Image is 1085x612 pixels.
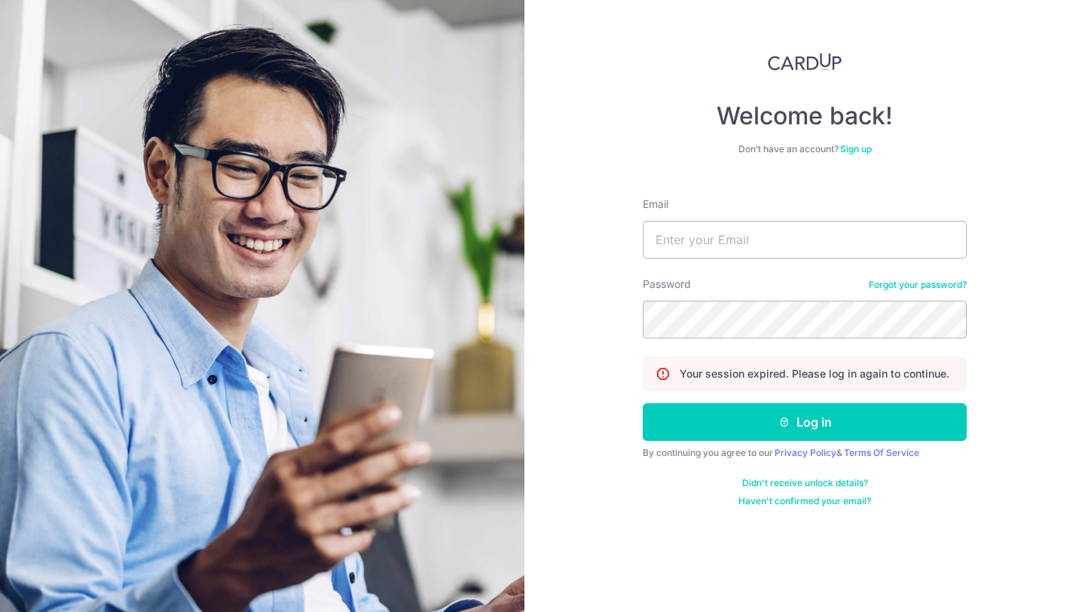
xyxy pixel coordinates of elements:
[643,447,967,459] div: By continuing you agree to our &
[680,366,949,381] p: Your session expired. Please log in again to continue.
[844,447,919,458] a: Terms Of Service
[840,143,872,155] a: Sign up
[643,101,967,131] h4: Welcome back!
[738,495,871,507] a: Haven't confirmed your email?
[643,221,967,259] input: Enter your Email
[768,53,842,71] img: CardUp Logo
[775,447,836,458] a: Privacy Policy
[869,279,967,291] a: Forgot your password?
[643,277,691,292] label: Password
[643,143,967,155] div: Don’t have an account?
[643,403,967,441] button: Log in
[643,197,668,212] label: Email
[742,477,868,489] a: Didn't receive unlock details?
